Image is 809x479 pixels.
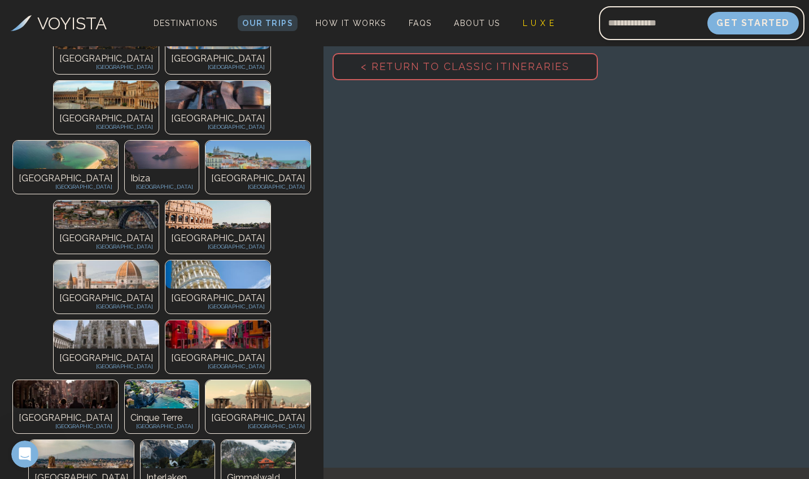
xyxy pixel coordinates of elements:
[130,172,193,185] p: Ibiza
[54,81,159,109] img: Photo of undefined
[141,440,215,468] img: Photo of undefined
[59,242,153,251] p: [GEOGRAPHIC_DATA]
[523,19,555,28] span: L U X E
[165,201,270,229] img: Photo of undefined
[29,440,134,468] img: Photo of undefined
[13,380,118,408] img: Photo of undefined
[11,15,32,31] img: Voyista Logo
[211,422,305,430] p: [GEOGRAPHIC_DATA]
[707,12,799,34] button: Get Started
[171,123,265,131] p: [GEOGRAPHIC_DATA]
[171,362,265,371] p: [GEOGRAPHIC_DATA]
[165,81,270,109] img: Photo of undefined
[343,42,588,90] span: < Return to Classic Itineraries
[59,63,153,71] p: [GEOGRAPHIC_DATA]
[59,232,153,245] p: [GEOGRAPHIC_DATA]
[19,182,112,191] p: [GEOGRAPHIC_DATA]
[454,19,500,28] span: About Us
[130,422,193,430] p: [GEOGRAPHIC_DATA]
[211,172,305,185] p: [GEOGRAPHIC_DATA]
[130,182,193,191] p: [GEOGRAPHIC_DATA]
[171,63,265,71] p: [GEOGRAPHIC_DATA]
[125,380,199,408] img: Photo of undefined
[205,141,311,169] img: Photo of undefined
[238,15,298,31] a: Our Trips
[59,123,153,131] p: [GEOGRAPHIC_DATA]
[171,242,265,251] p: [GEOGRAPHIC_DATA]
[59,302,153,311] p: [GEOGRAPHIC_DATA]
[13,141,118,169] img: Photo of undefined
[171,351,265,365] p: [GEOGRAPHIC_DATA]
[171,52,265,66] p: [GEOGRAPHIC_DATA]
[404,15,436,31] a: FAQs
[205,380,311,408] img: Photo of undefined
[130,411,193,425] p: Cinque Terre
[211,411,305,425] p: [GEOGRAPHIC_DATA]
[316,19,386,28] span: How It Works
[54,201,159,229] img: Photo of undefined
[599,10,707,37] input: Email address
[11,441,38,468] iframe: Intercom live chat
[149,14,222,47] span: Destinations
[171,302,265,311] p: [GEOGRAPHIC_DATA]
[125,141,199,169] img: Photo of undefined
[211,182,305,191] p: [GEOGRAPHIC_DATA]
[165,260,270,289] img: Photo of undefined
[333,53,598,80] button: < Return to Classic Itineraries
[311,15,391,31] a: How It Works
[59,291,153,305] p: [GEOGRAPHIC_DATA]
[171,291,265,305] p: [GEOGRAPHIC_DATA]
[171,112,265,125] p: [GEOGRAPHIC_DATA]
[59,351,153,365] p: [GEOGRAPHIC_DATA]
[242,19,293,28] span: Our Trips
[59,52,153,66] p: [GEOGRAPHIC_DATA]
[37,11,107,36] h3: VOYISTA
[409,19,432,28] span: FAQs
[11,11,107,36] a: VOYISTA
[54,260,159,289] img: Photo of undefined
[449,15,504,31] a: About Us
[54,320,159,349] img: Photo of undefined
[19,422,112,430] p: [GEOGRAPHIC_DATA]
[19,411,112,425] p: [GEOGRAPHIC_DATA]
[518,15,559,31] a: L U X E
[19,172,112,185] p: [GEOGRAPHIC_DATA]
[221,440,295,468] img: Photo of undefined
[59,362,153,371] p: [GEOGRAPHIC_DATA]
[59,112,153,125] p: [GEOGRAPHIC_DATA]
[171,232,265,245] p: [GEOGRAPHIC_DATA]
[165,320,270,349] img: Photo of undefined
